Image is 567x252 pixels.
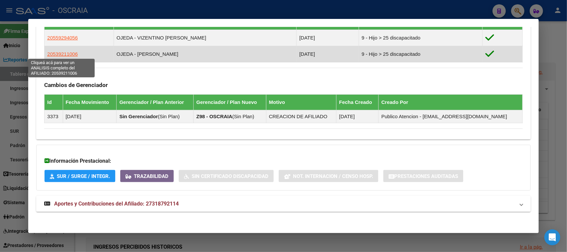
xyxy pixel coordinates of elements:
h3: Información Prestacional: [45,157,522,165]
td: 9 - Hijo > 25 discapacitado [359,30,482,46]
mat-expansion-panel-header: Aportes y Contribuciones del Afiliado: 27318792114 [36,196,530,212]
td: [DATE] [336,110,379,123]
td: OJEDA - [PERSON_NAME] [114,46,296,62]
td: CREACION DE AFILIADO [266,110,336,123]
button: Not. Internacion / Censo Hosp. [279,170,378,182]
strong: Z98 - OSCRAIA [196,114,232,119]
th: Gerenciador / Plan Nuevo [194,95,266,110]
span: Sin Certificado Discapacidad [192,173,268,179]
span: Aportes y Contribuciones del Afiliado: 27318792114 [54,201,179,207]
th: Creado Por [379,95,522,110]
td: [DATE] [297,46,359,62]
td: Publico Atencion - [EMAIL_ADDRESS][DOMAIN_NAME] [379,110,522,123]
span: 20559294056 [47,35,78,41]
h3: Cambios de Gerenciador [44,81,522,89]
button: SUR / SURGE / INTEGR. [45,170,115,182]
button: Prestaciones Auditadas [383,170,463,182]
span: SUR / SURGE / INTEGR. [57,173,110,179]
th: Fecha Movimiento [63,95,117,110]
strong: Sin Gerenciador [119,114,158,119]
span: 20539211006 [47,51,78,57]
span: Trazabilidad [134,173,168,179]
td: [DATE] [63,110,117,123]
td: OJEDA - VIZENTINO [PERSON_NAME] [114,30,296,46]
td: ( ) [194,110,266,123]
span: Sin Plan [234,114,253,119]
th: Motivo [266,95,336,110]
th: Id [45,95,63,110]
span: Prestaciones Auditadas [394,173,458,179]
div: Open Intercom Messenger [544,229,560,245]
th: Gerenciador / Plan Anterior [117,95,194,110]
td: 3373 [45,110,63,123]
th: Fecha Creado [336,95,379,110]
button: Trazabilidad [120,170,174,182]
span: Not. Internacion / Censo Hosp. [293,173,373,179]
td: ( ) [117,110,194,123]
button: Sin Certificado Discapacidad [179,170,274,182]
td: 9 - Hijo > 25 discapacitado [359,46,482,62]
span: Sin Plan [159,114,178,119]
td: [DATE] [297,30,359,46]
